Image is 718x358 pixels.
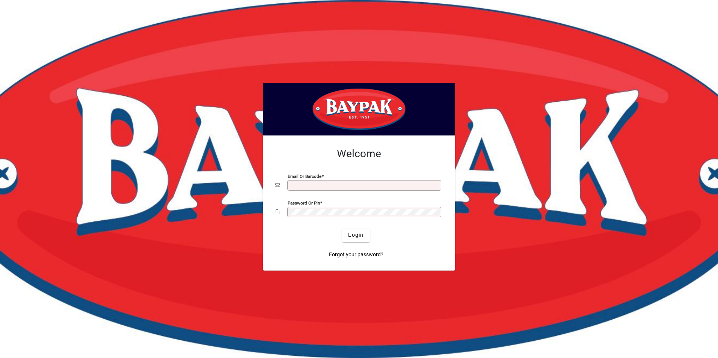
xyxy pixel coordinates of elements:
span: Forgot your password? [329,251,383,259]
h2: Welcome [275,147,443,160]
mat-label: Password or Pin [288,200,320,205]
a: Forgot your password? [326,248,386,262]
button: Login [342,229,370,242]
span: Login [348,231,364,239]
mat-label: Email or Barcode [288,173,321,179]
